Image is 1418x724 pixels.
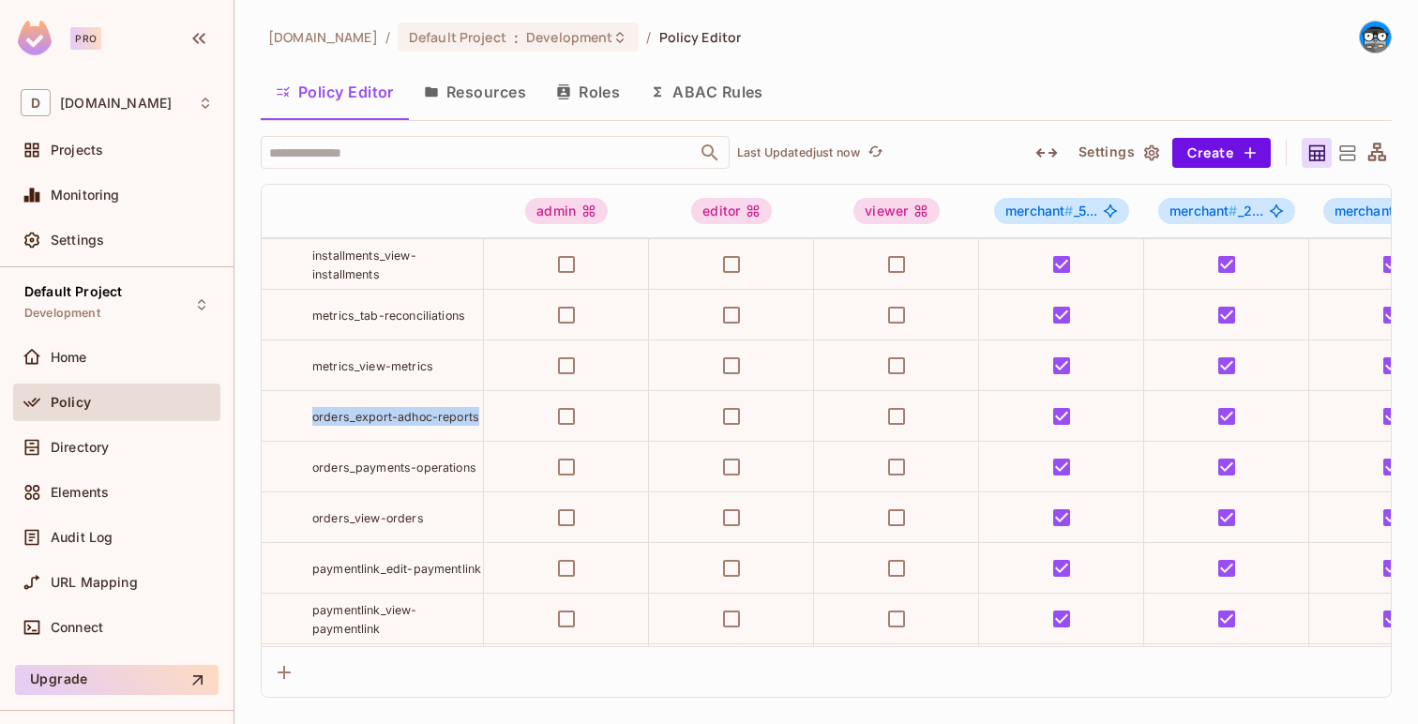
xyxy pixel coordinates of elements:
[51,575,138,590] span: URL Mapping
[1158,198,1295,224] span: merchant#_2a45abd1-5787-476c-ba0a-e8fafac4ebb3
[864,142,886,164] button: refresh
[51,233,104,248] span: Settings
[1071,138,1165,168] button: Settings
[1229,203,1237,219] span: #
[646,28,651,46] li: /
[1169,204,1263,219] span: _2...
[51,143,103,158] span: Projects
[312,562,481,576] span: paymentlink_edit-paymentlink
[312,249,416,281] span: installments_view-installments
[51,188,120,203] span: Monitoring
[312,603,417,636] span: paymentlink_view-paymentlink
[60,96,172,111] span: Workspace: deuna.com
[853,198,940,224] div: viewer
[21,89,51,116] span: D
[1169,203,1237,219] span: merchant
[261,68,409,115] button: Policy Editor
[867,143,883,162] span: refresh
[409,68,541,115] button: Resources
[1064,203,1073,219] span: #
[312,460,476,475] span: orders_payments-operations
[1335,203,1402,219] span: merchant
[70,27,101,50] div: Pro
[659,28,742,46] span: Policy Editor
[697,140,723,166] button: Open
[51,395,91,410] span: Policy
[1172,138,1271,168] button: Create
[737,145,860,160] p: Last Updated just now
[312,511,424,525] span: orders_view-orders
[1005,203,1073,219] span: merchant
[268,28,378,46] span: the active workspace
[18,21,52,55] img: SReyMgAAAABJRU5ErkJggg==
[541,68,635,115] button: Roles
[1360,22,1391,53] img: Diego Lora
[51,530,113,545] span: Audit Log
[635,68,778,115] button: ABAC Rules
[15,665,219,695] button: Upgrade
[51,485,109,500] span: Elements
[860,142,886,164] span: Click to refresh data
[51,620,103,635] span: Connect
[24,284,122,299] span: Default Project
[312,359,433,373] span: metrics_view-metrics
[51,440,109,455] span: Directory
[312,309,465,323] span: metrics_tab-reconciliations
[526,28,612,46] span: Development
[525,198,608,224] div: admin
[513,30,520,45] span: :
[1005,204,1097,219] span: _5...
[24,306,100,321] span: Development
[691,198,772,224] div: editor
[312,410,479,424] span: orders_export-adhoc-reports
[994,198,1129,224] span: merchant#_53c3a4d9-f8be-43b2-af61-0bc559536787
[385,28,390,46] li: /
[409,28,506,46] span: Default Project
[51,350,87,365] span: Home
